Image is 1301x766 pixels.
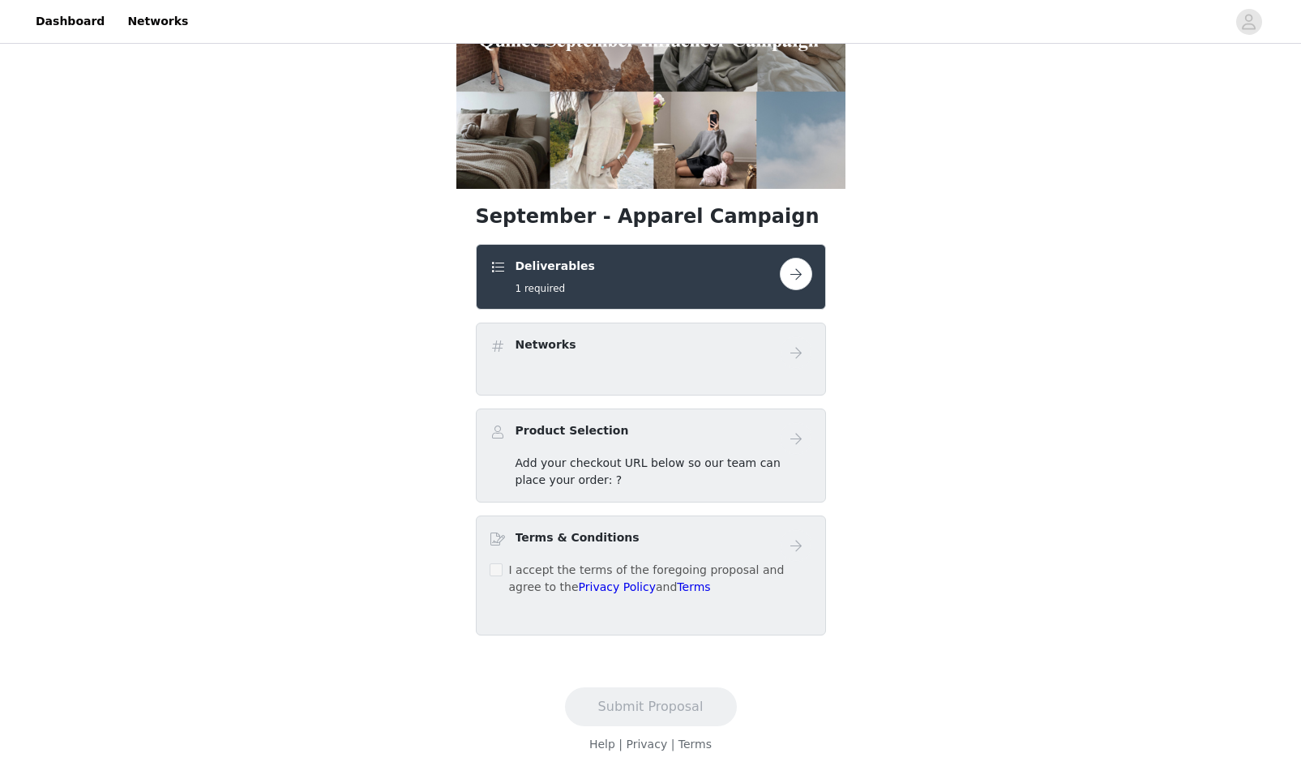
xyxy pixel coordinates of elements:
button: Submit Proposal [565,687,737,726]
span: | [618,738,623,751]
a: Help [589,738,615,751]
h5: 1 required [516,281,595,296]
span: Add your checkout URL below so our team can place your order: ? [516,456,781,486]
h4: Terms & Conditions [516,529,640,546]
h4: Product Selection [516,422,629,439]
p: I accept the terms of the foregoing proposal and agree to the and [509,562,812,596]
div: avatar [1241,9,1256,35]
a: Dashboard [26,3,114,40]
a: Privacy [626,738,667,751]
h1: September - Apparel Campaign [476,202,826,231]
a: Terms [677,580,710,593]
div: Terms & Conditions [476,516,826,635]
a: Privacy Policy [579,580,656,593]
a: Networks [118,3,198,40]
div: Networks [476,323,826,396]
div: Product Selection [476,409,826,503]
h4: Deliverables [516,258,595,275]
span: | [671,738,675,751]
div: Deliverables [476,244,826,310]
a: Terms [678,738,712,751]
h4: Networks [516,336,576,353]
